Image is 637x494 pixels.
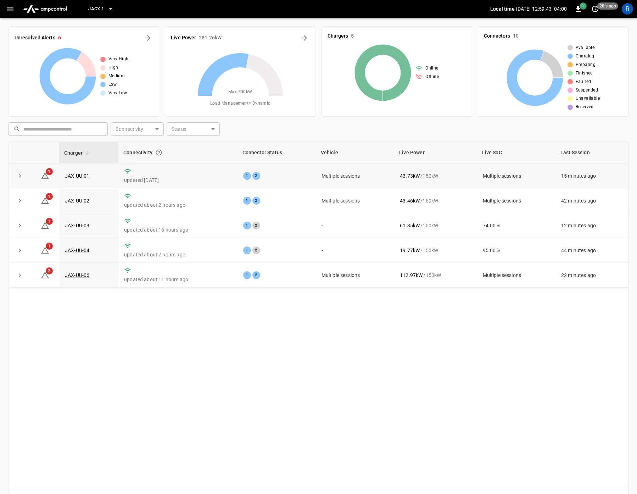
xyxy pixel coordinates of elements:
button: expand row [15,270,25,281]
span: Charging [576,53,594,60]
h6: Live Power [171,34,196,42]
th: Connector Status [238,142,316,163]
button: expand row [15,220,25,231]
td: 42 minutes ago [555,188,628,213]
a: JAX-UU-04 [65,248,89,253]
td: 15 minutes ago [555,163,628,188]
th: Live SoC [477,142,555,163]
span: Very Low [108,90,127,97]
span: Finished [576,70,593,77]
div: 1 [243,197,251,205]
span: 1 [580,2,587,10]
span: High [108,64,118,71]
p: 19.77 kW [400,247,420,254]
td: Multiple sessions [316,163,394,188]
td: 12 minutes ago [555,213,628,238]
td: - [316,213,394,238]
h6: 10 [513,32,519,40]
span: Offline [425,73,439,81]
span: Max. 500 kW [228,89,252,96]
span: Preparing [576,61,596,68]
td: Multiple sessions [477,263,555,288]
button: Connection between the charger and our software. [152,146,165,159]
a: JAX-UU-03 [65,223,89,228]
span: 2 [46,267,53,274]
div: 1 [243,222,251,229]
span: Suspended [576,87,598,94]
p: updated about 7 hours ago [124,251,231,258]
a: JAX-UU-01 [65,173,89,179]
span: Unavailable [576,95,600,102]
span: Medium [108,73,125,80]
th: Live Power [394,142,477,163]
p: 43.73 kW [400,172,420,179]
span: 1 [46,218,53,225]
td: 95.00 % [477,238,555,263]
p: updated about 2 hours ago [124,201,231,209]
button: JACX 1 [85,2,116,16]
div: / 150 kW [400,172,471,179]
p: updated about 16 hours ago [124,226,231,233]
div: 1 [243,271,251,279]
p: 43.46 kW [400,197,420,204]
div: 2 [252,172,260,180]
td: Multiple sessions [316,263,394,288]
div: 1 [243,172,251,180]
a: 1 [41,197,49,203]
div: 2 [252,246,260,254]
a: 1 [41,172,49,178]
th: Vehicle [316,142,394,163]
h6: Chargers [328,32,348,40]
p: updated [DATE] [124,177,231,184]
div: 2 [252,222,260,229]
a: 1 [41,222,49,228]
th: Last Session [555,142,628,163]
span: Reserved [576,104,594,111]
p: Local time [490,5,515,12]
h6: Unresolved Alerts [15,34,55,42]
div: 1 [243,246,251,254]
h6: Connectors [484,32,510,40]
a: 2 [41,272,49,278]
button: Energy Overview [298,32,310,44]
span: 1 [46,243,53,250]
p: 61.35 kW [400,222,420,229]
h6: 6 [58,34,61,42]
button: set refresh interval [589,3,601,15]
span: 1 [46,193,53,200]
div: / 150 kW [400,247,471,254]
td: 22 minutes ago [555,263,628,288]
span: JACX 1 [88,5,104,13]
span: Charger [64,149,92,157]
div: 2 [252,197,260,205]
button: All Alerts [142,32,153,44]
span: Low [108,81,117,88]
span: 1 [46,168,53,175]
span: Load Management = Dynamic [210,100,270,107]
h6: 5 [351,32,354,40]
span: 20 s ago [597,2,618,10]
button: expand row [15,171,25,181]
div: Connectivity [123,146,232,159]
p: updated about 11 hours ago [124,276,231,283]
img: ampcontrol.io logo [20,2,70,16]
td: Multiple sessions [477,163,555,188]
a: JAX-UU-02 [65,198,89,204]
div: / 150 kW [400,272,471,279]
div: / 150 kW [400,222,471,229]
td: 74.00 % [477,213,555,238]
td: - [316,238,394,263]
span: Faulted [576,78,591,85]
span: Online [425,65,438,72]
a: JAX-UU-06 [65,272,89,278]
button: expand row [15,245,25,256]
div: profile-icon [622,3,633,15]
div: 2 [252,271,260,279]
td: Multiple sessions [316,188,394,213]
td: Multiple sessions [477,188,555,213]
button: expand row [15,195,25,206]
td: 44 minutes ago [555,238,628,263]
h6: 281.26 kW [199,34,222,42]
p: 112.97 kW [400,272,423,279]
span: Very High [108,56,129,63]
